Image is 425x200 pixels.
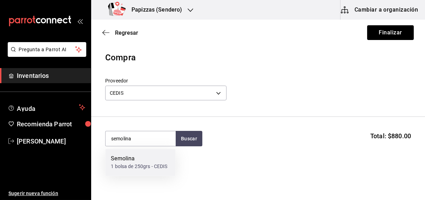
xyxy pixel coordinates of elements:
button: Finalizar [367,25,414,40]
div: 1 bolsa de 250grs - CEDIS [111,163,167,171]
span: Inventarios [17,71,85,80]
span: Pregunta a Parrot AI [19,46,75,53]
div: Semolina [111,155,167,163]
span: [PERSON_NAME] [17,136,85,146]
h3: Papizzas (Sendero) [126,6,182,14]
span: Total: $880.00 [370,131,411,141]
label: Proveedor [105,79,227,84]
a: Pregunta a Parrot AI [5,51,86,58]
span: Recomienda Parrot [17,119,85,129]
button: Pregunta a Parrot AI [8,42,86,57]
input: Buscar insumo [106,131,176,146]
span: Sugerir nueva función [8,190,85,197]
div: CEDIS [105,86,227,100]
button: Regresar [102,29,138,36]
button: open_drawer_menu [77,18,83,24]
span: Ayuda [17,103,76,112]
button: Buscar [176,131,202,146]
span: Regresar [115,29,138,36]
div: Compra [105,51,411,64]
